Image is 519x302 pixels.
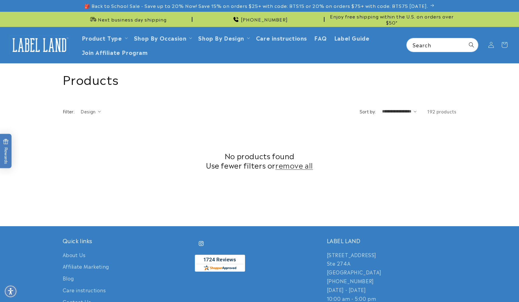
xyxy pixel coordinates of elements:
[98,16,167,22] span: Next business day shipping
[7,33,72,57] a: Label Land
[63,250,86,261] a: About Us
[63,71,457,87] h1: Products
[392,273,513,296] iframe: Gorgias Floating Chat
[327,13,457,25] span: Enjoy free shipping within the U.S. on orders over $50*
[427,108,456,114] span: 192 products
[275,160,313,170] a: remove all
[134,34,187,41] span: Shop By Occasion
[84,3,428,9] span: 🎒 Back to School Sale - Save up to 20% Now! Save 15% on orders $25+ with code: BTS15 or 20% on or...
[63,284,106,296] a: Care instructions
[78,31,130,45] summary: Product Type
[4,285,17,298] div: Accessibility Menu
[252,31,311,45] a: Care instructions
[195,31,252,45] summary: Shop By Design
[331,31,373,45] a: Label Guide
[465,38,478,52] button: Search
[78,45,151,59] a: Join Affiliate Program
[81,108,101,115] summary: Design (0 selected)
[195,12,324,27] div: Announcement
[63,260,109,272] a: Affiliate Marketing
[198,34,244,42] a: Shop By Design
[81,108,95,114] span: Design
[3,139,9,164] span: Rewards
[63,151,457,170] h2: No products found Use fewer filters or
[256,34,307,41] span: Care instructions
[327,237,457,244] h2: LABEL LAND
[63,272,74,284] a: Blog
[82,34,122,42] a: Product Type
[82,49,148,55] span: Join Affiliate Program
[9,35,70,54] img: Label Land
[334,34,370,41] span: Label Guide
[63,108,75,115] h2: Filter:
[360,108,376,114] label: Sort by:
[311,31,331,45] a: FAQ
[314,34,327,41] span: FAQ
[130,31,195,45] summary: Shop By Occasion
[63,237,192,244] h2: Quick links
[195,255,245,272] img: Customer Reviews
[241,16,288,22] span: [PHONE_NUMBER]
[63,12,192,27] div: Announcement
[327,12,457,27] div: Announcement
